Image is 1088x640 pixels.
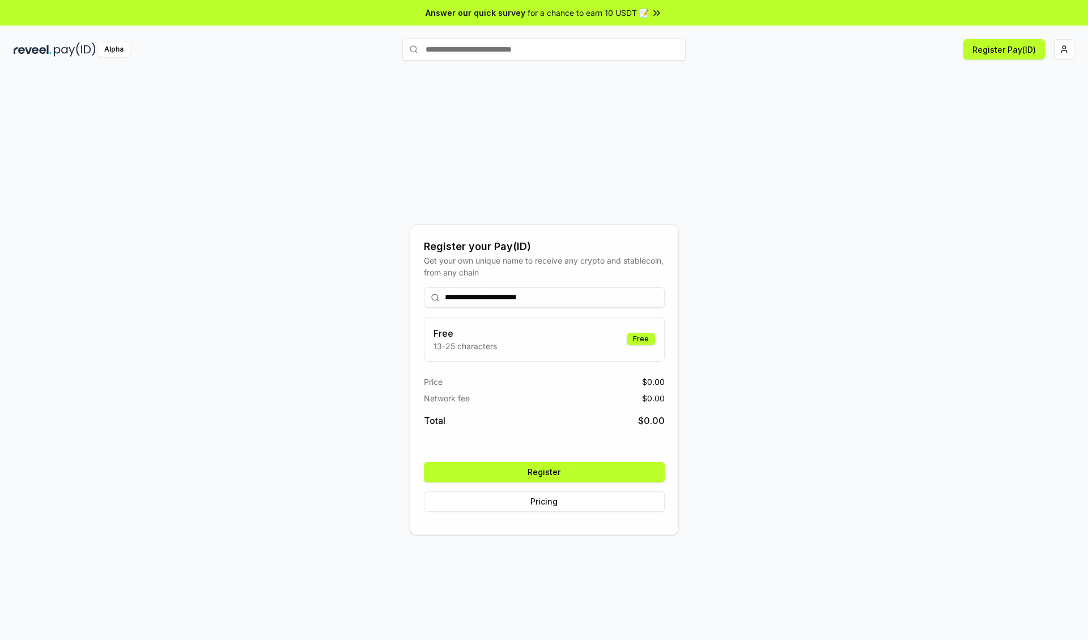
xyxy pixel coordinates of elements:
[433,327,497,340] h3: Free
[627,333,655,345] div: Free
[424,491,665,512] button: Pricing
[424,392,470,404] span: Network fee
[14,43,52,57] img: reveel_dark
[426,7,525,19] span: Answer our quick survey
[433,340,497,352] p: 13-25 characters
[424,376,443,388] span: Price
[638,414,665,427] span: $ 0.00
[642,376,665,388] span: $ 0.00
[424,255,665,278] div: Get your own unique name to receive any crypto and stablecoin, from any chain
[424,414,445,427] span: Total
[54,43,96,57] img: pay_id
[642,392,665,404] span: $ 0.00
[528,7,649,19] span: for a chance to earn 10 USDT 📝
[963,39,1045,60] button: Register Pay(ID)
[424,239,665,255] div: Register your Pay(ID)
[424,462,665,482] button: Register
[98,43,130,57] div: Alpha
